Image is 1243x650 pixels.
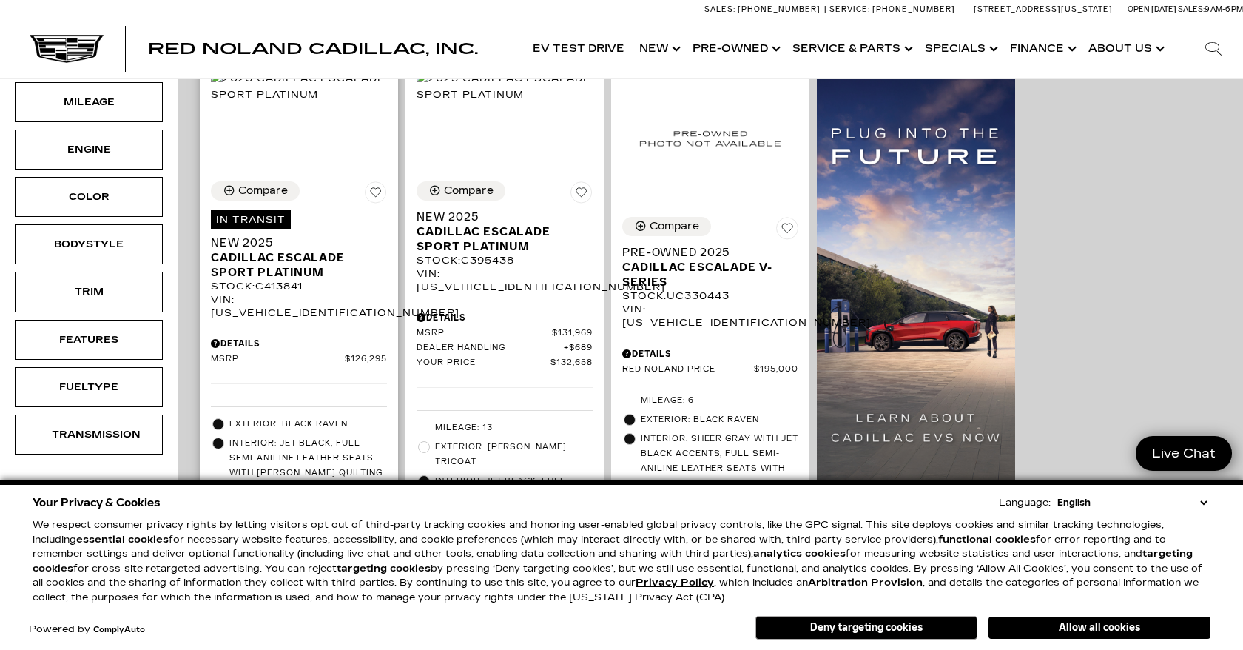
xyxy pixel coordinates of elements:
div: Compare [238,184,288,198]
div: Engine [52,141,126,158]
span: 9 AM-6 PM [1205,4,1243,14]
a: MSRP $131,969 [417,328,593,339]
a: Service: [PHONE_NUMBER] [824,5,959,13]
span: $132,658 [550,358,593,369]
span: Exterior: Black Raven [229,417,387,432]
span: New 2025 [211,235,376,250]
a: Pre-Owned 2025Cadillac Escalade V-Series [622,245,798,289]
button: Allow all cookies [988,617,1210,639]
span: Pre-Owned 2025 [622,245,787,260]
li: Mileage: 13 [417,418,593,438]
button: Compare Vehicle [211,181,300,201]
strong: analytics cookies [753,548,846,560]
div: Features [52,332,126,348]
a: New 2025Cadillac Escalade Sport Platinum [417,210,593,254]
a: Your Price $132,658 [417,358,593,369]
span: Interior: Sheer Gray with Jet Black accents, Full semi-aniline leather seats with faceted quilting [641,432,798,491]
div: Stock : UC330443 [622,289,798,303]
span: $126,295 [345,354,387,365]
img: Cadillac Dark Logo with Cadillac White Text [30,35,104,63]
button: Save Vehicle [570,181,593,210]
span: Your Price [417,358,550,369]
div: VIN: [US_VEHICLE_IDENTIFICATION_NUMBER] [211,293,387,320]
button: Deny targeting cookies [755,616,977,640]
strong: targeting cookies [33,548,1193,574]
div: Bodystyle [52,236,126,252]
a: Privacy Policy [636,577,714,589]
span: Exterior: Black Raven [641,412,798,427]
span: $195,000 [754,364,798,375]
button: Compare Vehicle [417,181,505,201]
div: Pricing Details - New 2025 Cadillac Escalade Sport Platinum [211,337,387,350]
strong: functional cookies [938,534,1036,546]
span: $131,969 [552,328,593,339]
span: Cadillac Escalade Sport Platinum [417,224,582,254]
div: Pricing Details - Pre-Owned 2025 Cadillac Escalade V-Series [622,347,798,361]
span: Red Noland Cadillac, Inc. [148,40,478,58]
button: Save Vehicle [776,217,798,245]
span: $689 [564,343,593,354]
a: EV Test Drive [525,19,632,78]
strong: Arbitration Provision [808,577,923,589]
div: VIN: [US_VEHICLE_IDENTIFICATION_NUMBER] [417,267,593,294]
div: Pricing Details - New 2025 Cadillac Escalade Sport Platinum [417,311,593,324]
div: Stock : C413841 [211,280,387,293]
a: In TransitNew 2025Cadillac Escalade Sport Platinum [211,210,387,280]
a: Pre-Owned [685,19,785,78]
div: Compare [650,220,699,233]
div: ColorColor [15,177,163,217]
a: Service & Parts [785,19,917,78]
div: Color [52,189,126,205]
a: Finance [1003,19,1081,78]
span: Dealer Handling [417,343,564,354]
span: Service: [829,4,870,14]
a: About Us [1081,19,1169,78]
a: Red Noland Cadillac, Inc. [148,41,478,56]
a: Sales: [PHONE_NUMBER] [704,5,824,13]
span: Interior: Jet Black, Full semi-aniline leather seats with [PERSON_NAME] quilting [435,474,593,518]
p: We respect consumer privacy rights by letting visitors opt out of third-party tracking cookies an... [33,518,1210,605]
li: Mileage: 6 [622,391,798,410]
div: Compare [444,184,494,198]
img: 2025 Cadillac Escalade Sport Platinum [417,70,593,103]
span: Live Chat [1145,445,1223,462]
select: Language Select [1054,495,1210,510]
span: Sales: [704,4,735,14]
div: FueltypeFueltype [15,367,163,407]
a: Specials [917,19,1003,78]
span: Interior: Jet Black, Full semi-aniline leather seats with [PERSON_NAME] quilting [229,436,387,480]
span: In Transit [211,210,291,229]
a: ComplyAuto [93,626,145,634]
span: Cadillac Escalade V-Series [622,260,787,289]
span: Sales: [1178,4,1205,14]
img: 2025 Cadillac Escalade V-Series [622,70,798,206]
a: Live Chat [1136,436,1232,471]
span: New 2025 [417,210,582,224]
span: Exterior: [PERSON_NAME] Tricoat [435,440,593,469]
div: Trim [52,284,126,300]
div: Stock : C395438 [417,254,593,267]
span: [PHONE_NUMBER] [738,4,821,14]
span: [PHONE_NUMBER] [872,4,955,14]
span: MSRP [417,328,552,339]
div: Powered by [29,625,145,634]
span: Open [DATE] [1128,4,1176,14]
div: BodystyleBodystyle [15,224,163,264]
strong: targeting cookies [337,563,431,574]
div: Language: [999,498,1051,508]
div: TrimTrim [15,272,163,312]
div: VIN: [US_VEHICLE_IDENTIFICATION_NUMBER] [622,303,798,329]
span: Cadillac Escalade Sport Platinum [211,250,376,280]
div: Fueltype [52,379,126,395]
div: TransmissionTransmission [15,415,163,455]
button: Compare Vehicle [622,217,711,236]
strong: essential cookies [76,534,169,546]
span: Your Privacy & Cookies [33,492,161,513]
div: MileageMileage [15,82,163,122]
a: MSRP $126,295 [211,354,387,365]
div: EngineEngine [15,130,163,170]
a: Red Noland Price $195,000 [622,364,798,375]
div: Transmission [52,426,126,443]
